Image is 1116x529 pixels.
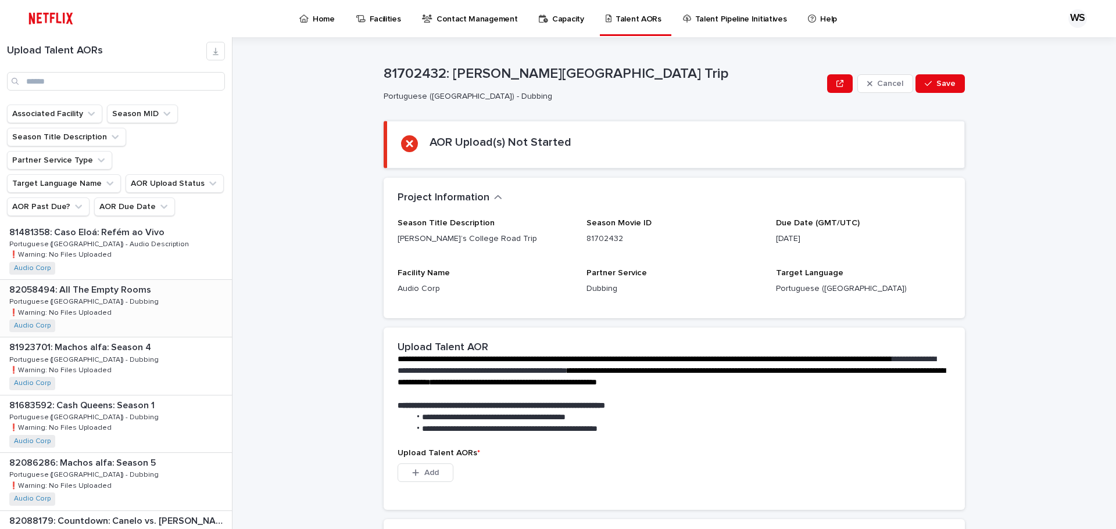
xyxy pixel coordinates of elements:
[14,495,51,503] a: Audio Corp
[9,411,161,422] p: Portuguese ([GEOGRAPHIC_DATA]) - Dubbing
[7,174,121,193] button: Target Language Name
[23,7,78,30] img: ifQbXi3ZQGMSEF7WDB7W
[430,135,571,149] h2: AOR Upload(s) Not Started
[398,463,453,482] button: Add
[9,455,158,469] p: 82086286: Machos alfa: Season 5
[9,282,153,296] p: 82058494: All The Empty Rooms
[384,66,822,82] p: 81702432: [PERSON_NAME][GEOGRAPHIC_DATA] Trip
[9,364,114,375] p: ❗️Warning: No Files Uploaded
[398,341,488,354] h2: Upload Talent AOR
[9,307,114,317] p: ❗️Warning: No Files Uploaded
[586,269,647,277] span: Partner Service
[14,264,51,272] a: Audio Corp
[398,219,495,227] span: Season Title Description
[14,379,51,387] a: Audio Corp
[776,269,843,277] span: Target Language
[776,219,860,227] span: Due Date (GMT/UTC)
[9,340,153,353] p: 81923701: Machos alfa: Season 4
[9,480,114,490] p: ❗️Warning: No Files Uploaded
[9,354,161,364] p: Portuguese ([GEOGRAPHIC_DATA]) - Dubbing
[9,225,167,238] p: 81481358: Caso Eloá: Refém ao Vivo
[776,233,951,245] p: [DATE]
[776,283,951,295] p: Portuguese ([GEOGRAPHIC_DATA])
[14,437,51,445] a: Audio Corp
[94,197,175,216] button: AOR Due Date
[7,197,90,216] button: AOR Past Due?
[398,449,480,457] span: Upload Talent AORs
[9,238,191,249] p: Portuguese ([GEOGRAPHIC_DATA]) - Audio Description
[398,192,502,204] button: Project Information
[936,80,956,88] span: Save
[9,249,114,259] p: ❗️Warning: No Files Uploaded
[384,92,818,102] p: Portuguese ([GEOGRAPHIC_DATA]) - Dubbing
[915,74,965,93] button: Save
[9,513,230,527] p: 82088179: Countdown: Canelo vs. Crawford: Season 1
[7,45,206,57] h1: Upload Talent AORs
[9,296,161,306] p: Portuguese ([GEOGRAPHIC_DATA]) - Dubbing
[1068,9,1087,28] div: WS
[14,322,51,330] a: Audio Corp
[857,74,913,93] button: Cancel
[126,174,224,193] button: AOR Upload Status
[9,422,114,432] p: ❗️Warning: No Files Uploaded
[7,72,225,91] input: Search
[877,80,903,88] span: Cancel
[7,105,102,123] button: Associated Facility
[107,105,178,123] button: Season MID
[586,219,652,227] span: Season Movie ID
[398,269,450,277] span: Facility Name
[398,233,573,245] p: [PERSON_NAME]’s College Road Trip
[398,192,489,204] h2: Project Information
[398,283,573,295] p: Audio Corp
[586,283,761,295] p: Dubbing
[9,469,161,479] p: Portuguese ([GEOGRAPHIC_DATA]) - Dubbing
[586,233,761,245] p: 81702432
[7,151,112,170] button: Partner Service Type
[424,469,439,477] span: Add
[7,128,126,146] button: Season Title Description
[9,398,157,411] p: 81683592: Cash Queens: Season 1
